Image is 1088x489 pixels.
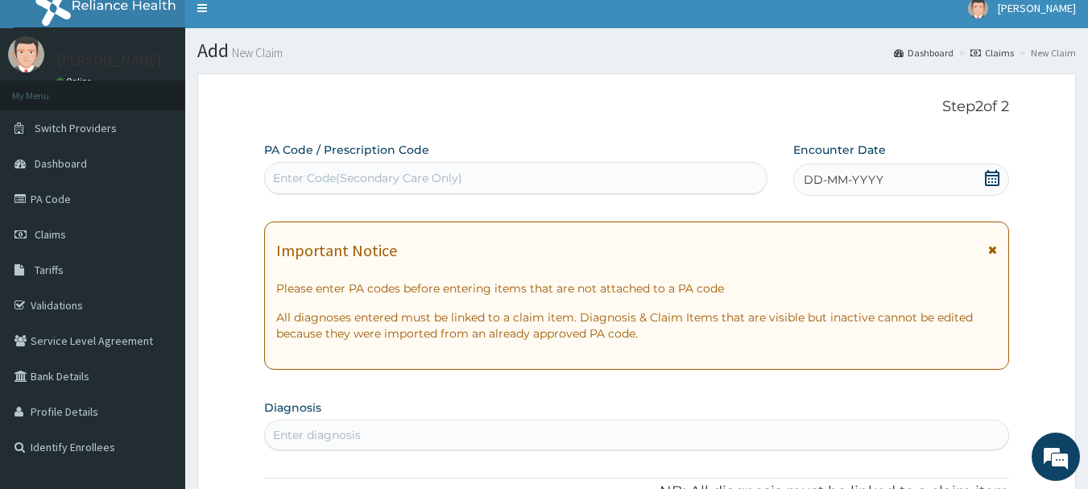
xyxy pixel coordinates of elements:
div: Chat with us now [84,90,271,111]
div: Enter diagnosis [273,427,361,443]
label: PA Code / Prescription Code [264,142,429,158]
span: Tariffs [35,263,64,277]
textarea: Type your message and hit 'Enter' [8,321,307,378]
h1: Important Notice [276,242,397,259]
img: d_794563401_company_1708531726252_794563401 [30,81,65,121]
div: Enter Code(Secondary Care Only) [273,170,462,186]
p: Step 2 of 2 [264,98,1010,116]
span: Dashboard [35,156,87,171]
a: Dashboard [894,46,954,60]
span: Claims [35,227,66,242]
li: New Claim [1016,46,1076,60]
h1: Add [197,40,1076,61]
p: All diagnoses entered must be linked to a claim item. Diagnosis & Claim Items that are visible bu... [276,309,998,342]
a: Online [56,76,95,87]
span: [PERSON_NAME] [998,1,1076,15]
p: [PERSON_NAME] [56,53,162,68]
small: New Claim [229,47,283,59]
p: Please enter PA codes before entering items that are not attached to a PA code [276,280,998,296]
span: We're online! [93,143,222,306]
img: User Image [8,36,44,73]
label: Encounter Date [793,142,886,158]
span: DD-MM-YYYY [804,172,883,188]
a: Claims [970,46,1014,60]
span: Switch Providers [35,121,117,135]
div: Minimize live chat window [264,8,303,47]
label: Diagnosis [264,400,321,416]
